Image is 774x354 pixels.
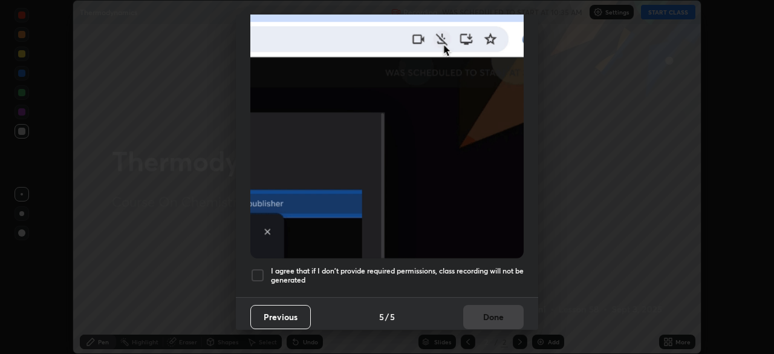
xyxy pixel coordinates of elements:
[379,310,384,323] h4: 5
[250,305,311,329] button: Previous
[390,310,395,323] h4: 5
[385,310,389,323] h4: /
[271,266,524,285] h5: I agree that if I don't provide required permissions, class recording will not be generated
